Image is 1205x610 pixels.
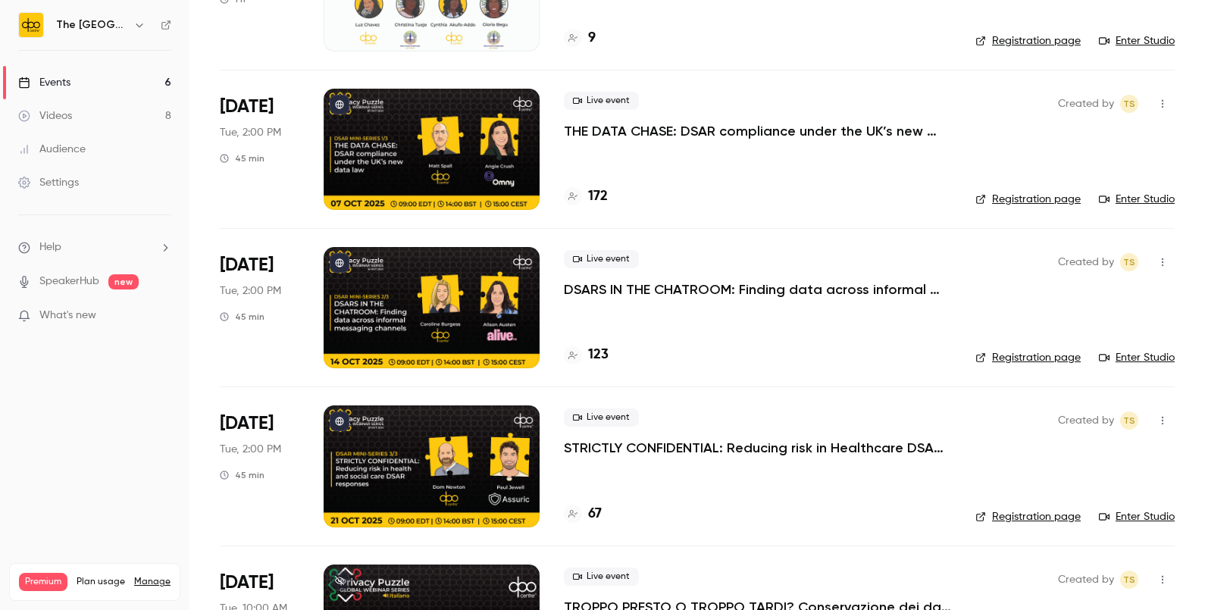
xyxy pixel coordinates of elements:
a: 67 [564,504,602,524]
a: SpeakerHub [39,274,99,289]
a: 9 [564,28,596,48]
span: [DATE] [220,411,274,436]
div: Oct 21 Tue, 2:00 PM (Europe/London) [220,405,299,527]
span: Tue, 2:00 PM [220,283,281,299]
span: Created by [1058,95,1114,113]
span: Created by [1058,411,1114,430]
span: Live event [564,92,639,110]
span: Live event [564,408,639,427]
span: Live event [564,568,639,586]
a: STRICTLY CONFIDENTIAL: Reducing risk in Healthcare DSAR responses [564,439,951,457]
a: Registration page [975,509,1081,524]
span: Tue, 2:00 PM [220,125,281,140]
span: [DATE] [220,95,274,119]
span: TS [1123,411,1135,430]
a: Enter Studio [1099,509,1175,524]
img: The DPO Centre [19,13,43,37]
h6: The [GEOGRAPHIC_DATA] [56,17,127,33]
span: What's new [39,308,96,324]
h4: 172 [588,186,608,207]
div: 45 min [220,469,264,481]
span: TS [1123,253,1135,271]
span: Premium [19,573,67,591]
a: DSARS IN THE CHATROOM: Finding data across informal messaging channels [564,280,951,299]
div: 45 min [220,311,264,323]
span: Taylor Swann [1120,253,1138,271]
span: TS [1123,95,1135,113]
span: [DATE] [220,571,274,595]
div: Videos [18,108,72,124]
div: Audience [18,142,86,157]
a: Enter Studio [1099,192,1175,207]
div: Oct 7 Tue, 2:00 PM (Europe/London) [220,89,299,210]
div: Settings [18,175,79,190]
a: Manage [134,576,171,588]
a: Registration page [975,192,1081,207]
span: Created by [1058,253,1114,271]
span: Taylor Swann [1120,411,1138,430]
a: Enter Studio [1099,350,1175,365]
span: Tue, 2:00 PM [220,442,281,457]
span: Taylor Swann [1120,571,1138,589]
a: Enter Studio [1099,33,1175,48]
span: Created by [1058,571,1114,589]
a: Registration page [975,350,1081,365]
span: TS [1123,571,1135,589]
div: 45 min [220,152,264,164]
a: 172 [564,186,608,207]
a: Registration page [975,33,1081,48]
span: new [108,274,139,289]
a: 123 [564,345,609,365]
h4: 67 [588,504,602,524]
span: [DATE] [220,253,274,277]
span: Taylor Swann [1120,95,1138,113]
span: Plan usage [77,576,125,588]
a: THE DATA CHASE: DSAR compliance under the UK’s new data law [564,122,951,140]
h4: 9 [588,28,596,48]
li: help-dropdown-opener [18,239,171,255]
div: Oct 14 Tue, 2:00 PM (Europe/London) [220,247,299,368]
span: Help [39,239,61,255]
span: Live event [564,250,639,268]
div: Events [18,75,70,90]
h4: 123 [588,345,609,365]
